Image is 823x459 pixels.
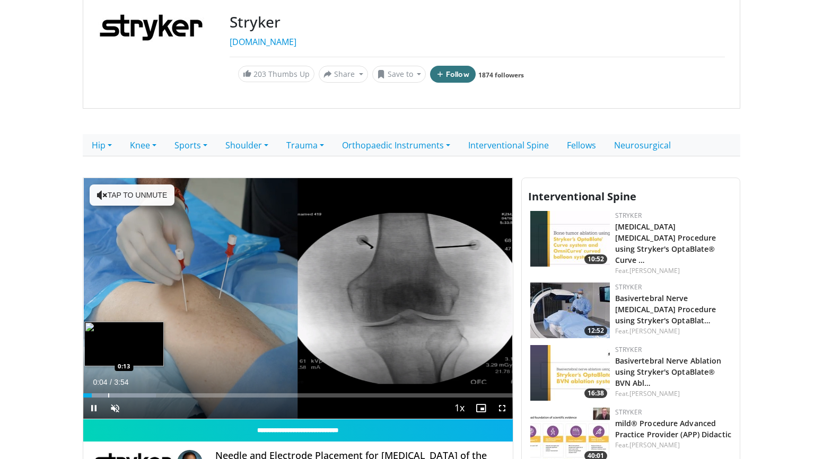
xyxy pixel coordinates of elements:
a: [MEDICAL_DATA] [MEDICAL_DATA] Procedure using Stryker's OptaBlate® Curve … [615,222,716,265]
h3: Stryker [230,13,725,31]
a: 1874 followers [478,70,524,80]
div: Feat. [615,326,731,336]
a: [PERSON_NAME] [629,440,680,449]
button: Save to [372,66,426,83]
a: Hip [83,134,121,156]
span: / [110,378,112,386]
button: Tap to unmute [90,184,174,206]
button: Playback Rate [449,398,470,419]
a: Basivertebral Nerve Ablation using Stryker's OptaBlate® BVN Abl… [615,356,722,388]
a: 12:52 [530,283,610,338]
a: mild® Procedure Advanced Practice Provider (APP) Didactic [615,418,731,439]
a: Stryker [615,283,642,292]
a: Neurosurgical [605,134,680,156]
a: Stryker [615,211,642,220]
span: 203 [253,69,266,79]
button: Unmute [104,398,126,419]
span: 0:04 [93,378,107,386]
img: defb5e87-9a59-4e45-9c94-ca0bb38673d3.150x105_q85_crop-smart_upscale.jpg [530,283,610,338]
div: Feat. [615,389,731,399]
button: Pause [83,398,104,419]
img: 0f0d9d51-420c-42d6-ac87-8f76a25ca2f4.150x105_q85_crop-smart_upscale.jpg [530,211,610,267]
a: [PERSON_NAME] [629,266,680,275]
a: 10:52 [530,211,610,267]
a: [PERSON_NAME] [629,326,680,336]
a: Trauma [277,134,333,156]
a: Stryker [615,345,642,354]
span: 10:52 [584,254,607,264]
a: [PERSON_NAME] [629,389,680,398]
a: 203 Thumbs Up [238,66,314,82]
span: Interventional Spine [528,189,636,204]
div: Feat. [615,266,731,276]
img: image.jpeg [84,322,164,366]
a: Stryker [615,408,642,417]
button: Follow [430,66,476,83]
div: Feat. [615,440,731,450]
span: 16:38 [584,389,607,398]
span: 3:54 [114,378,128,386]
span: 12:52 [584,326,607,336]
a: [DOMAIN_NAME] [230,36,296,48]
img: efc84703-49da-46b6-9c7b-376f5723817c.150x105_q85_crop-smart_upscale.jpg [530,345,610,401]
button: Share [319,66,368,83]
a: Sports [165,134,216,156]
a: Knee [121,134,165,156]
a: Fellows [558,134,605,156]
video-js: Video Player [83,178,513,420]
a: Interventional Spine [459,134,558,156]
button: Fullscreen [492,398,513,419]
a: Orthopaedic Instruments [333,134,459,156]
a: Basivertebral Nerve [MEDICAL_DATA] Procedure using Stryker's OptaBlat… [615,293,716,325]
button: Enable picture-in-picture mode [470,398,492,419]
a: 16:38 [530,345,610,401]
div: Progress Bar [83,393,513,398]
a: Shoulder [216,134,277,156]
